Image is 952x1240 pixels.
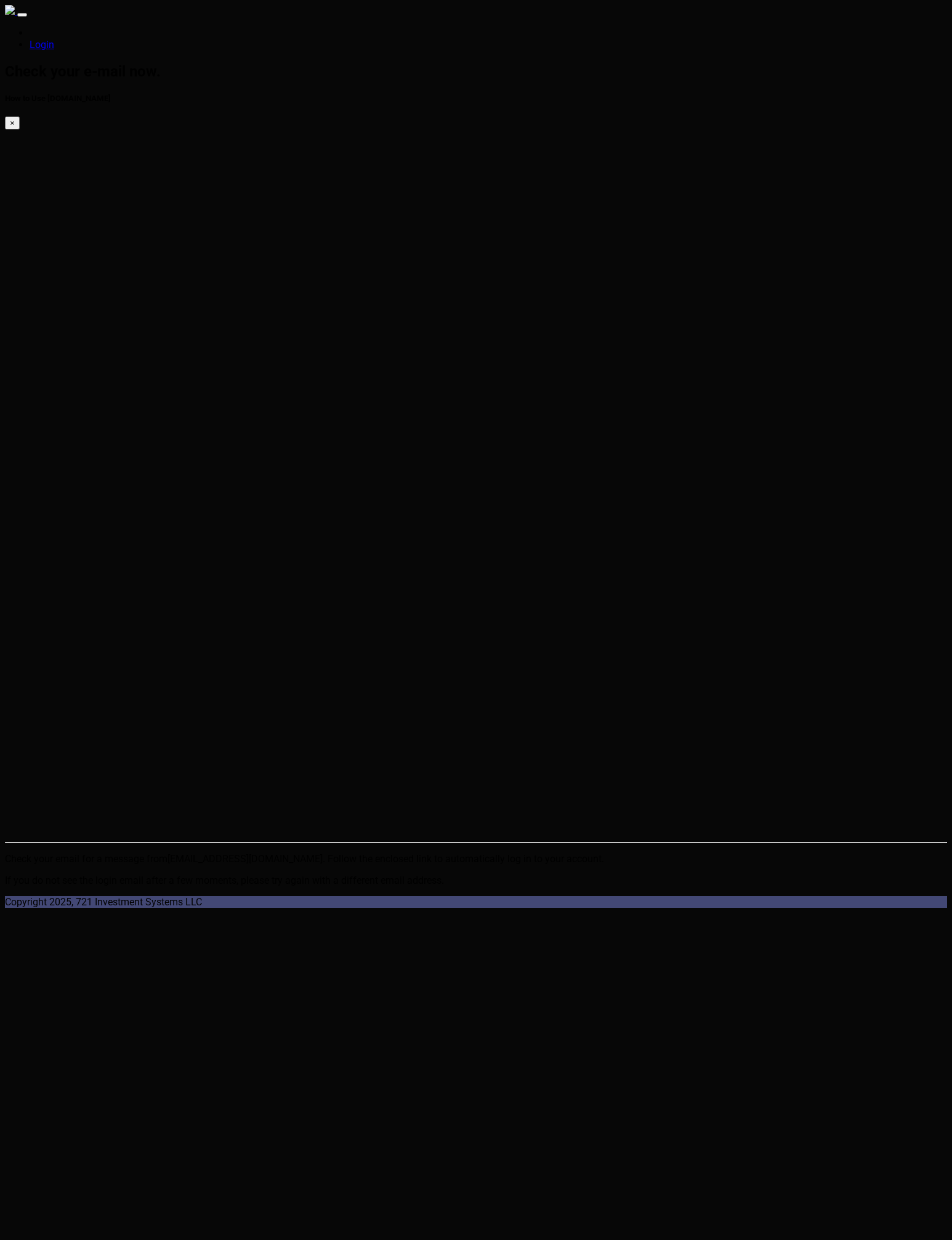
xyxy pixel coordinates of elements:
button: Toggle navigation [17,13,27,17]
p: Check your email for a message from . Follow the enclosed link to automatically log in to your ac... [5,853,947,865]
span: × [10,118,15,128]
img: sparktrade.png [5,5,15,15]
iframe: Album Cover for Website without music Widescreen version.mp4 [5,129,947,837]
text: [EMAIL_ADDRESS][DOMAIN_NAME] [167,853,323,865]
h2: Check your e-mail now. [5,63,947,80]
button: × [5,116,20,129]
a: Login [30,39,54,51]
div: Copyright 2025, 721 Investment Systems LLC [5,896,947,908]
p: If you do not see the login email after a few moments, please try again with a different email ad... [5,875,947,886]
h5: How to Use [DOMAIN_NAME] [5,94,947,103]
